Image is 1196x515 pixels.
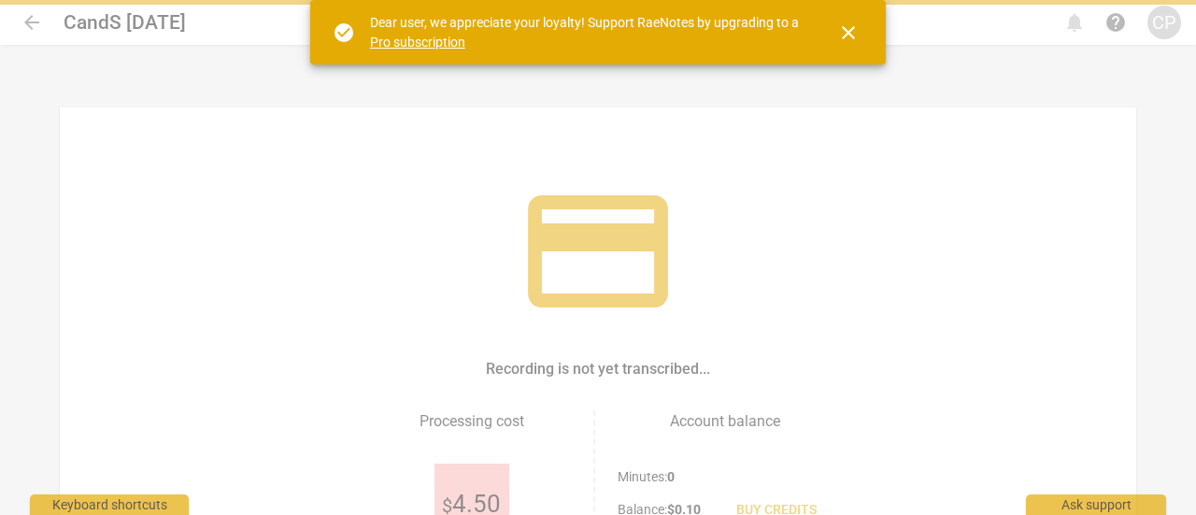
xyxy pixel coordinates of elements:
[837,21,860,44] span: close
[333,21,355,44] span: check_circle
[1026,494,1166,515] div: Ask support
[30,494,189,515] div: Keyboard shortcuts
[370,35,465,50] a: Pro subscription
[370,13,804,51] div: Dear user, we appreciate your loyalty! Support RaeNotes by upgrading to a
[826,10,871,55] button: Close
